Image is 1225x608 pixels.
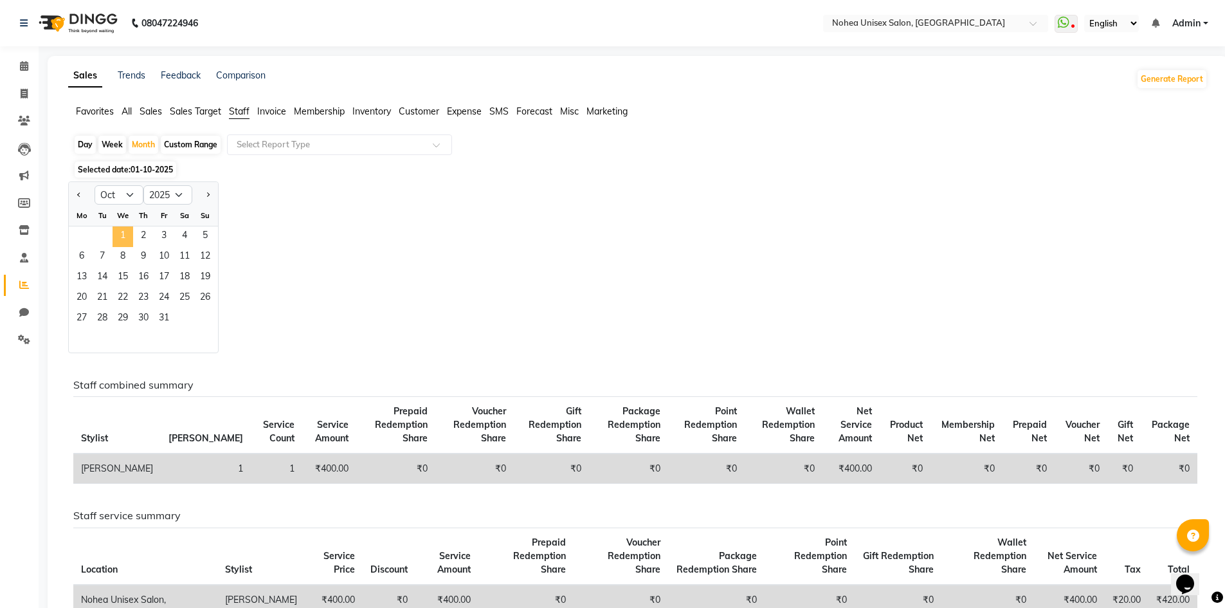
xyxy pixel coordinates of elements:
td: ₹0 [356,454,435,484]
div: Wednesday, October 15, 2025 [113,268,133,288]
div: Tuesday, October 21, 2025 [92,288,113,309]
span: Package Net [1152,419,1190,444]
span: 25 [174,288,195,309]
div: Tuesday, October 7, 2025 [92,247,113,268]
span: 18 [174,268,195,288]
span: Inventory [352,106,391,117]
td: ₹0 [435,454,514,484]
span: 16 [133,268,154,288]
span: 7 [92,247,113,268]
span: Gift Redemption Share [529,405,581,444]
span: 10 [154,247,174,268]
span: Marketing [586,106,628,117]
span: Service Count [263,419,295,444]
div: Custom Range [161,136,221,154]
span: Membership [294,106,345,117]
span: 19 [195,268,215,288]
span: Prepaid Redemption Share [375,405,428,444]
td: 1 [161,454,251,484]
td: ₹0 [1141,454,1197,484]
span: Stylist [225,564,252,575]
div: Wednesday, October 29, 2025 [113,309,133,329]
h6: Staff combined summary [73,379,1197,391]
div: Day [75,136,96,154]
div: Saturday, October 4, 2025 [174,226,195,247]
td: [PERSON_NAME] [73,454,161,484]
span: Sales Target [170,106,221,117]
h6: Staff service summary [73,510,1197,522]
div: Mo [71,205,92,226]
div: Monday, October 13, 2025 [71,268,92,288]
div: Sunday, October 5, 2025 [195,226,215,247]
span: 20 [71,288,92,309]
span: Location [81,564,118,575]
img: logo [33,5,121,41]
div: Month [129,136,158,154]
span: Service Price [323,550,355,575]
span: [PERSON_NAME] [168,432,243,444]
div: Tu [92,205,113,226]
span: 30 [133,309,154,329]
span: Wallet Redemption Share [762,405,815,444]
span: Membership Net [941,419,995,444]
span: SMS [489,106,509,117]
span: 15 [113,268,133,288]
b: 08047224946 [141,5,198,41]
span: Prepaid Redemption Share [513,537,566,575]
span: Product Net [890,419,923,444]
td: ₹400.00 [302,454,357,484]
span: Stylist [81,432,108,444]
div: Monday, October 20, 2025 [71,288,92,309]
select: Select month [95,185,143,205]
span: 29 [113,309,133,329]
td: 1 [251,454,302,484]
td: ₹400.00 [822,454,880,484]
div: Thursday, October 16, 2025 [133,268,154,288]
span: 5 [195,226,215,247]
div: Wednesday, October 8, 2025 [113,247,133,268]
span: Invoice [257,106,286,117]
div: Saturday, October 11, 2025 [174,247,195,268]
div: Wednesday, October 1, 2025 [113,226,133,247]
span: 17 [154,268,174,288]
td: ₹0 [880,454,931,484]
div: Thursday, October 30, 2025 [133,309,154,329]
div: Sunday, October 12, 2025 [195,247,215,268]
span: 8 [113,247,133,268]
div: Friday, October 17, 2025 [154,268,174,288]
div: Su [195,205,215,226]
div: Tuesday, October 14, 2025 [92,268,113,288]
span: Service Amount [437,550,471,575]
span: Package Redemption Share [676,550,757,575]
td: ₹0 [589,454,668,484]
td: ₹0 [514,454,589,484]
button: Generate Report [1138,70,1206,88]
div: Sunday, October 26, 2025 [195,288,215,309]
select: Select year [143,185,192,205]
div: Thursday, October 9, 2025 [133,247,154,268]
span: 23 [133,288,154,309]
span: 4 [174,226,195,247]
div: Friday, October 31, 2025 [154,309,174,329]
span: Point Redemption Share [684,405,737,444]
td: ₹0 [668,454,745,484]
td: ₹0 [930,454,1003,484]
span: 24 [154,288,174,309]
a: Comparison [216,69,266,81]
div: Sa [174,205,195,226]
span: Forecast [516,106,552,117]
span: Misc [560,106,579,117]
span: 28 [92,309,113,329]
button: Next month [203,185,213,205]
span: Voucher Net [1066,419,1100,444]
span: Gift Redemption Share [863,550,934,575]
iframe: chat widget [1171,557,1212,595]
span: Selected date: [75,161,176,178]
span: 27 [71,309,92,329]
a: Sales [68,64,102,88]
span: Voucher Redemption Share [453,405,506,444]
div: We [113,205,133,226]
span: Discount [370,564,408,575]
span: Customer [399,106,439,117]
span: Service Amount [315,419,349,444]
